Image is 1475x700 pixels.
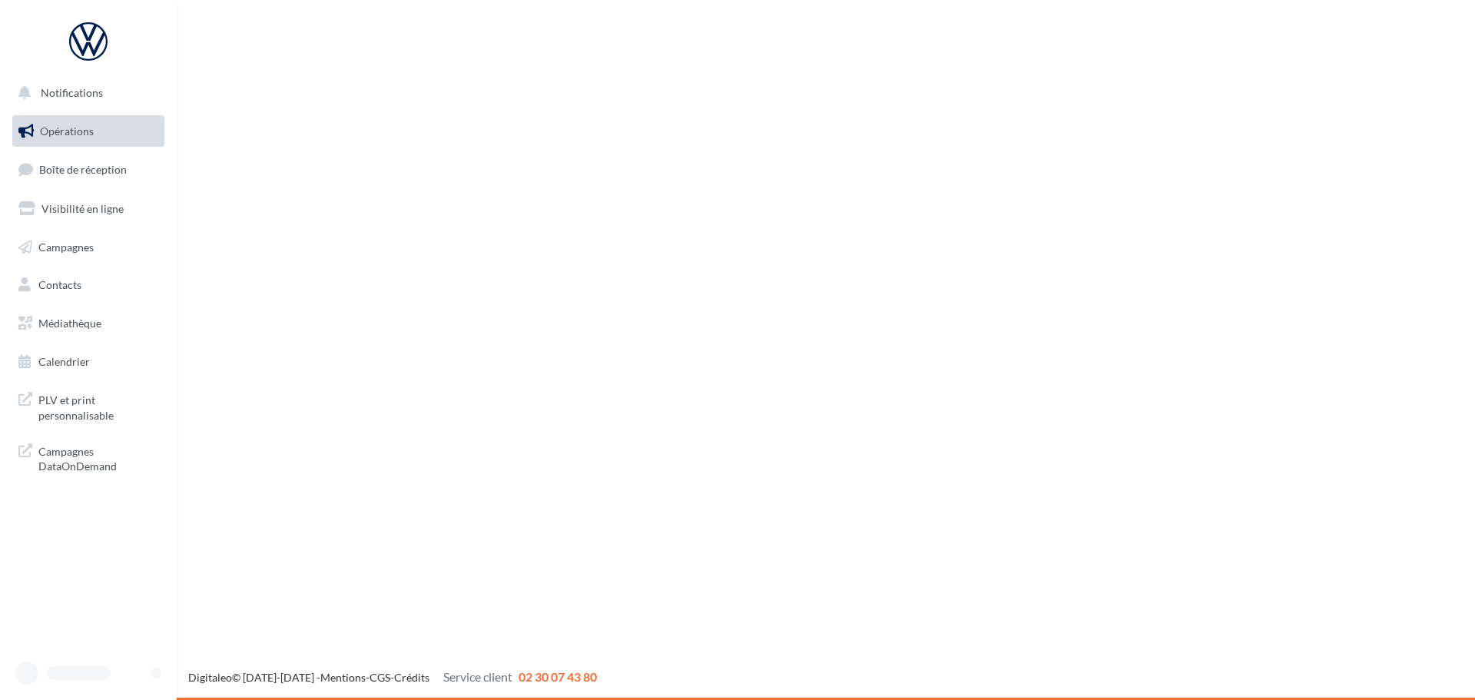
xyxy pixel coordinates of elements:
a: Campagnes [9,231,167,264]
a: CGS [370,671,390,684]
a: PLV et print personnalisable [9,383,167,429]
a: Mentions [320,671,366,684]
span: Boîte de réception [39,163,127,176]
span: Campagnes DataOnDemand [38,441,158,474]
span: Opérations [40,124,94,138]
a: Visibilité en ligne [9,193,167,225]
a: Médiathèque [9,307,167,340]
span: 02 30 07 43 80 [519,669,597,684]
span: Visibilité en ligne [41,202,124,215]
span: Contacts [38,278,81,291]
a: Opérations [9,115,167,148]
span: Calendrier [38,355,90,368]
a: Campagnes DataOnDemand [9,435,167,480]
a: Boîte de réception [9,153,167,186]
span: Notifications [41,86,103,99]
a: Crédits [394,671,429,684]
a: Digitaleo [188,671,232,684]
a: Calendrier [9,346,167,378]
span: PLV et print personnalisable [38,390,158,423]
button: Notifications [9,77,161,109]
span: Médiathèque [38,317,101,330]
span: © [DATE]-[DATE] - - - [188,671,597,684]
a: Contacts [9,269,167,301]
span: Campagnes [38,240,94,253]
span: Service client [443,669,512,684]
